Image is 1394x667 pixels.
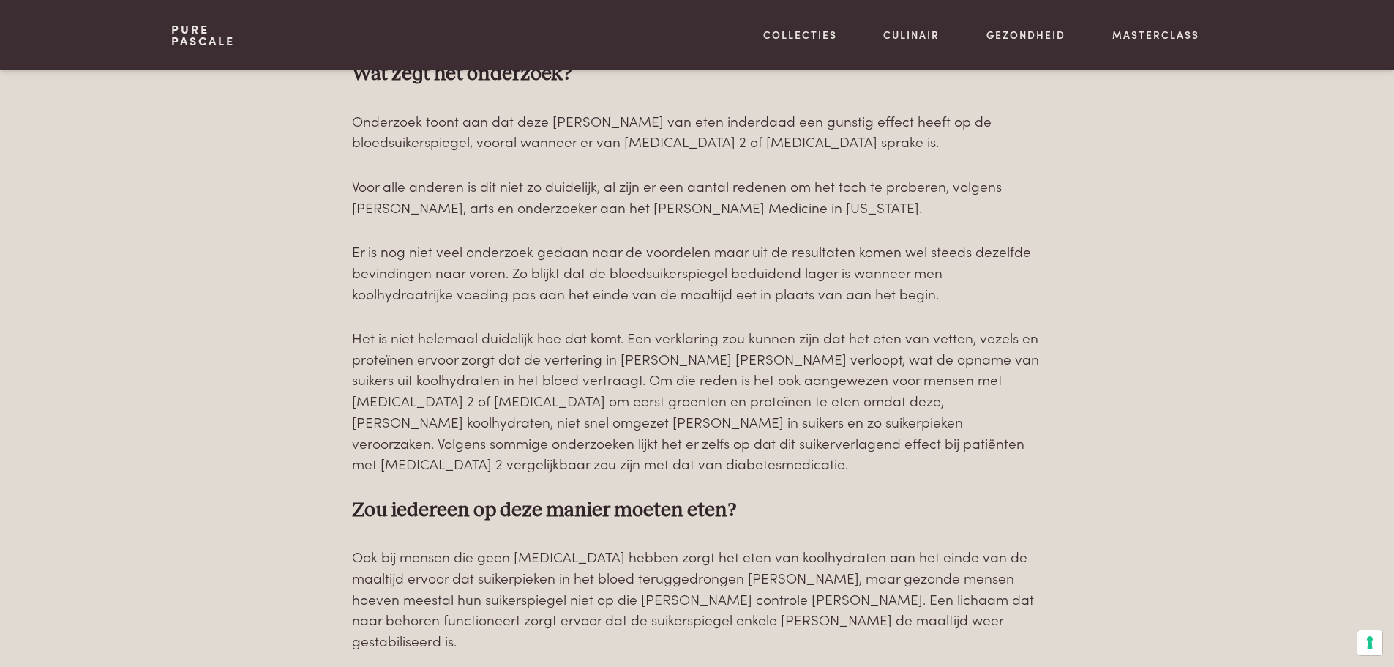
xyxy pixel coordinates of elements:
[352,64,573,84] strong: Wat zegt het onderzoek?
[1357,630,1382,655] button: Uw voorkeuren voor toestemming voor trackingtechnologieën
[883,27,940,42] a: Culinair
[1112,27,1199,42] a: Masterclass
[986,27,1065,42] a: Gezondheid
[352,176,1042,217] p: Voor alle anderen is dit niet zo duidelijk, al zijn er een aantal redenen om het toch te proberen...
[352,500,738,521] strong: Zou iedereen op deze manier moeten eten?
[352,327,1042,474] p: Het is niet helemaal duidelijk hoe dat komt. Een verklaring zou kunnen zijn dat het eten van vett...
[171,23,235,47] a: PurePascale
[352,241,1042,304] p: Er is nog niet veel onderzoek gedaan naar de voordelen maar uit de resultaten komen wel steeds de...
[352,111,1042,152] p: Onderzoek toont aan dat deze [PERSON_NAME] van eten inderdaad een gunstig effect heeft op de bloe...
[352,546,1042,651] p: Ook bij mensen die geen [MEDICAL_DATA] hebben zorgt het eten van koolhydraten aan het einde van d...
[763,27,837,42] a: Collecties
